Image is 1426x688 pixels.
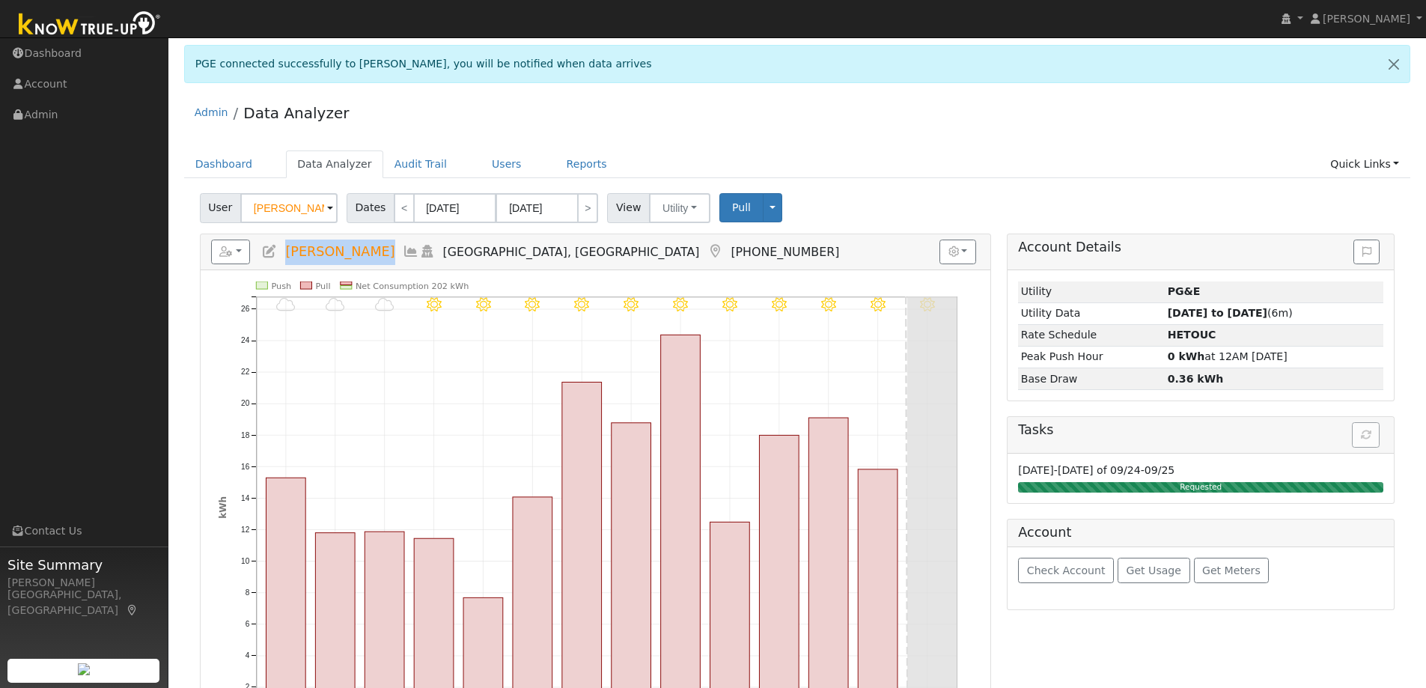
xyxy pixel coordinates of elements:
[1202,564,1261,576] span: Get Meters
[719,193,764,222] button: Pull
[245,620,249,628] text: 6
[78,663,90,675] img: retrieve
[383,150,458,178] a: Audit Trail
[241,557,250,565] text: 10
[218,496,228,519] text: kWh
[1018,324,1165,346] td: Rate Schedule
[607,193,650,223] span: View
[394,193,415,223] a: <
[1194,558,1270,583] button: Get Meters
[1168,350,1205,362] strong: 0 kWh
[285,244,394,259] span: [PERSON_NAME]
[1165,346,1383,368] td: at 12AM [DATE]
[271,281,291,291] text: Push
[481,150,533,178] a: Users
[241,494,250,502] text: 14
[276,297,295,312] i: 9/09 - Cloudy
[427,297,442,312] i: 9/12 - Clear
[707,244,723,259] a: Map
[1168,307,1293,319] span: (6m)
[7,575,160,591] div: [PERSON_NAME]
[241,462,250,470] text: 16
[245,588,249,597] text: 8
[674,297,689,312] i: 9/17 - MostlyClear
[315,281,330,291] text: Pull
[772,297,787,312] i: 9/19 - Clear
[1018,281,1165,303] td: Utility
[1018,422,1383,438] h5: Tasks
[200,193,241,223] span: User
[443,245,700,259] span: [GEOGRAPHIC_DATA], [GEOGRAPHIC_DATA]
[241,336,250,344] text: 24
[1018,464,1383,477] h6: [DATE]-[DATE] of 09/24-09/25
[731,245,839,259] span: [PHONE_NUMBER]
[476,297,491,312] i: 9/13 - MostlyClear
[240,193,338,223] input: Select a User
[11,8,168,42] img: Know True-Up
[1118,558,1190,583] button: Get Usage
[1027,564,1106,576] span: Check Account
[241,526,250,534] text: 12
[732,201,751,213] span: Pull
[1127,564,1181,576] span: Get Usage
[1168,373,1224,385] strong: 0.36 kWh
[1018,368,1165,390] td: Base Draw
[195,106,228,118] a: Admin
[871,297,886,312] i: 9/21 - Clear
[7,587,160,618] div: [GEOGRAPHIC_DATA], [GEOGRAPHIC_DATA]
[241,399,250,407] text: 20
[1168,285,1201,297] strong: ID: 17319474, authorized: 09/23/25
[184,150,264,178] a: Dashboard
[577,193,598,223] a: >
[375,297,394,312] i: 9/11 - Cloudy
[126,604,139,616] a: Map
[1323,13,1410,25] span: [PERSON_NAME]
[326,297,344,312] i: 9/10 - Cloudy
[184,45,1411,83] div: PGE connected successfully to [PERSON_NAME], you will be notified when data arrives
[1018,346,1165,368] td: Peak Push Hour
[821,297,836,312] i: 9/20 - Clear
[1168,329,1216,341] strong: T
[241,305,250,313] text: 26
[624,297,639,312] i: 9/16 - MostlyClear
[1018,240,1383,255] h5: Account Details
[347,193,394,223] span: Dates
[241,368,250,376] text: 22
[723,297,738,312] i: 9/18 - MostlyClear
[286,150,383,178] a: Data Analyzer
[525,297,540,312] i: 9/14 - MostlyClear
[1018,302,1165,324] td: Utility Data
[261,244,278,259] a: Edit User (37783)
[1018,558,1114,583] button: Check Account
[1018,482,1383,493] div: Requested
[356,281,469,291] text: Net Consumption 202 kWh
[419,244,436,259] a: Login As (last Never)
[7,555,160,575] span: Site Summary
[1353,240,1380,265] button: Issue History
[1378,46,1410,82] a: Close
[1018,525,1071,540] h5: Account
[555,150,618,178] a: Reports
[403,244,419,259] a: Multi-Series Graph
[245,651,249,660] text: 4
[1168,307,1267,319] strong: [DATE] to [DATE]
[1319,150,1410,178] a: Quick Links
[243,104,349,122] a: Data Analyzer
[649,193,710,223] button: Utility
[241,430,250,439] text: 18
[575,297,590,312] i: 9/15 - MostlyClear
